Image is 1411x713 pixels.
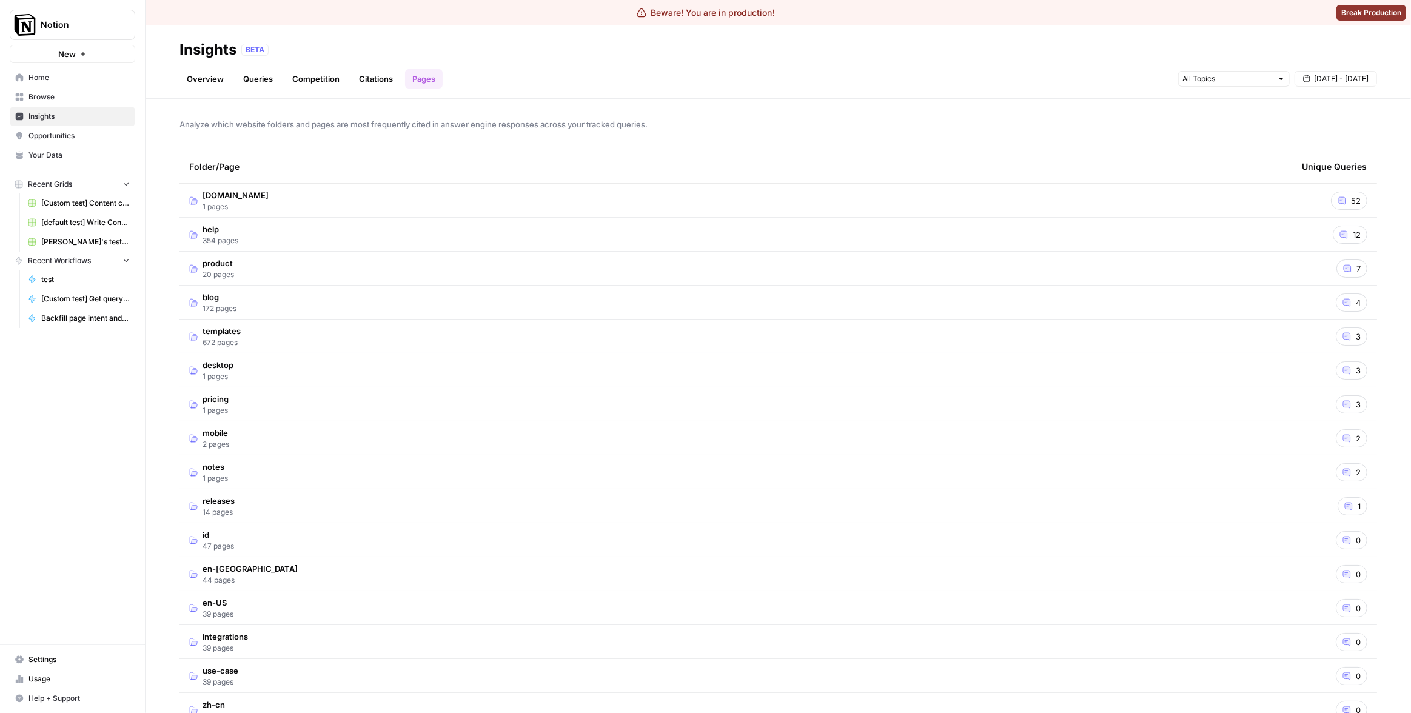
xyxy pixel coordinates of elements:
span: 354 pages [203,235,238,246]
a: Home [10,68,135,87]
button: New [10,45,135,63]
a: Your Data [10,146,135,165]
span: 20 pages [203,269,234,280]
span: zh-cn [203,698,233,711]
span: Opportunities [28,130,130,141]
a: [PERSON_NAME]'s test Grid [22,232,135,252]
span: [DATE] - [DATE] [1314,73,1369,84]
a: Browse [10,87,135,107]
span: Settings [28,654,130,665]
span: New [58,48,76,60]
span: Usage [28,674,130,685]
span: id [203,529,234,541]
span: 39 pages [203,609,233,620]
a: [default test] Write Content Briefs [22,213,135,232]
span: Your Data [28,150,130,161]
span: 39 pages [203,643,248,654]
span: 1 [1358,500,1361,512]
div: Beware! You are in production! [637,7,775,19]
button: Recent Grids [10,175,135,193]
button: Recent Workflows [10,252,135,270]
span: 47 pages [203,541,234,552]
span: templates [203,325,241,337]
span: [Custom test] Content creation flow [41,198,130,209]
button: Workspace: Notion [10,10,135,40]
span: mobile [203,427,229,439]
span: 1 pages [203,473,228,484]
a: Queries [236,69,280,89]
span: 2 [1356,432,1361,444]
span: 0 [1356,534,1361,546]
span: Recent Grids [28,179,72,190]
span: Insights [28,111,130,122]
span: Analyze which website folders and pages are most frequently cited in answer engine responses acro... [179,118,1377,130]
div: Unique Queries [1302,150,1367,183]
div: Insights [179,40,236,59]
a: Backfill page intent and keywords [22,309,135,328]
span: 0 [1356,636,1361,648]
span: desktop [203,359,233,371]
span: Help + Support [28,693,130,704]
span: [DOMAIN_NAME] [203,189,269,201]
button: Help + Support [10,689,135,708]
span: en-US [203,597,233,609]
a: Overview [179,69,231,89]
span: 14 pages [203,507,235,518]
span: [PERSON_NAME]'s test Grid [41,236,130,247]
span: 3 [1356,330,1361,343]
span: pricing [203,393,229,405]
span: notes [203,461,228,473]
span: test [41,274,130,285]
span: Backfill page intent and keywords [41,313,130,324]
span: 52 [1351,195,1361,207]
span: 1 pages [203,405,229,416]
span: product [203,257,234,269]
span: Home [28,72,130,83]
a: Settings [10,650,135,669]
span: 0 [1356,568,1361,580]
span: 3 [1356,398,1361,410]
span: releases [203,495,235,507]
input: All Topics [1182,73,1272,85]
span: 1 pages [203,371,233,382]
div: Folder/Page [189,150,1282,183]
span: 4 [1356,296,1361,309]
span: [default test] Write Content Briefs [41,217,130,228]
span: use-case [203,664,238,677]
span: 7 [1356,263,1361,275]
span: integrations [203,631,248,643]
a: Citations [352,69,400,89]
span: Notion [41,19,114,31]
span: 39 pages [203,677,238,688]
span: 0 [1356,670,1361,682]
span: help [203,223,238,235]
span: 2 [1356,466,1361,478]
span: 44 pages [203,575,298,586]
a: Opportunities [10,126,135,146]
a: Insights [10,107,135,126]
span: 1 pages [203,201,269,212]
a: [Custom test] Get query fanout from topic [22,289,135,309]
a: Pages [405,69,443,89]
span: 3 [1356,364,1361,377]
a: Usage [10,669,135,689]
span: blog [203,291,236,303]
a: [Custom test] Content creation flow [22,193,135,213]
span: [Custom test] Get query fanout from topic [41,293,130,304]
span: 12 [1353,229,1361,241]
span: 672 pages [203,337,241,348]
span: 172 pages [203,303,236,314]
span: 2 pages [203,439,229,450]
span: en-[GEOGRAPHIC_DATA] [203,563,298,575]
span: Recent Workflows [28,255,91,266]
img: Notion Logo [14,14,36,36]
span: Break Production [1341,7,1401,18]
span: Browse [28,92,130,102]
a: Competition [285,69,347,89]
button: Break Production [1336,5,1406,21]
span: 0 [1356,602,1361,614]
div: BETA [241,44,269,56]
button: [DATE] - [DATE] [1295,71,1377,87]
a: test [22,270,135,289]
